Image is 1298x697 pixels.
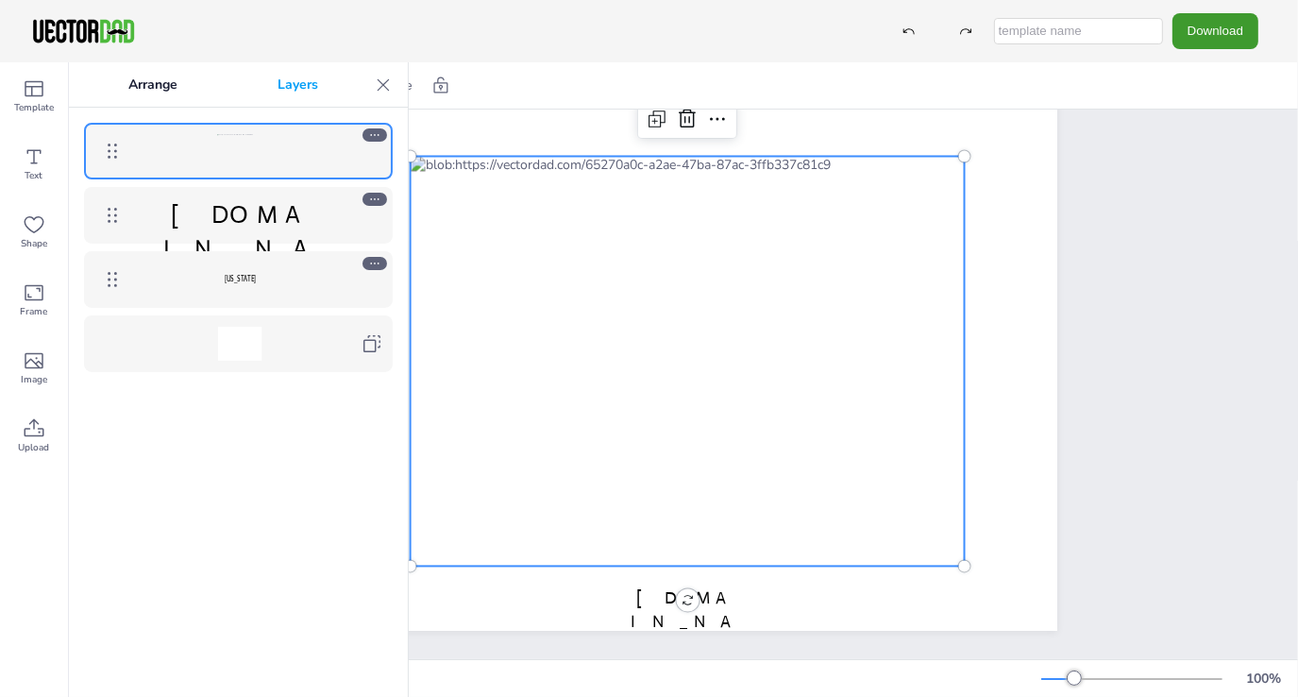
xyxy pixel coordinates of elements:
input: template name [994,18,1163,44]
div: blob:https://vectordad.com/fea75d29-38cf-4417-9bc5-2b13b84f1396 [84,123,393,179]
span: Image [21,372,47,387]
span: Shape [21,236,47,251]
p: Layers [228,62,368,108]
p: Arrange [78,62,228,108]
span: Frame [21,304,48,319]
span: [DOMAIN_NAME] [631,587,736,655]
span: Upload [19,440,50,455]
div: 100 % [1241,670,1287,688]
img: VectorDad-1.png [30,17,137,45]
span: Text [25,168,43,183]
button: Download [1172,13,1258,48]
div: [US_STATE] [84,251,393,308]
span: [DOMAIN_NAME] [164,199,316,297]
span: [US_STATE] [225,275,256,284]
span: Template [14,100,54,115]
